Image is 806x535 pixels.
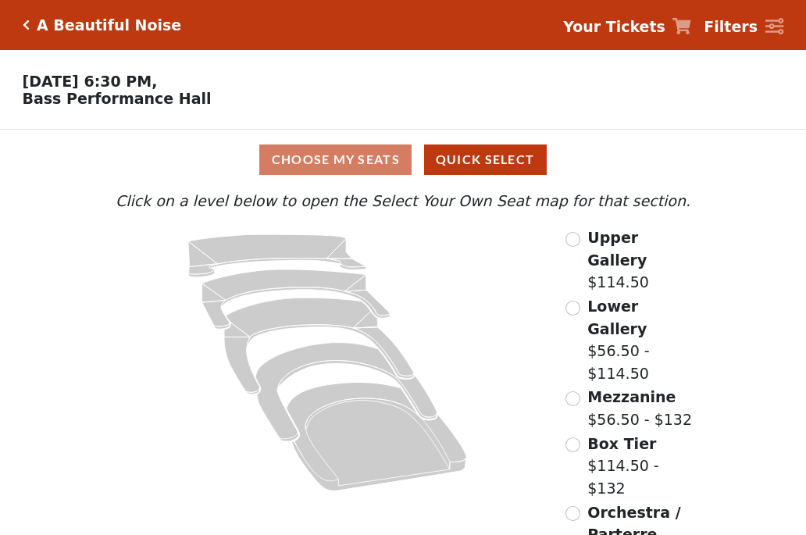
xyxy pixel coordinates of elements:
[587,226,694,294] label: $114.50
[587,229,647,269] span: Upper Gallery
[563,18,665,35] strong: Your Tickets
[287,383,467,491] path: Orchestra / Parterre Circle - Seats Available: 25
[23,20,30,30] a: Click here to go back to filters
[188,234,366,277] path: Upper Gallery - Seats Available: 298
[704,16,783,38] a: Filters
[587,298,647,337] span: Lower Gallery
[587,386,692,430] label: $56.50 - $132
[37,16,181,34] h5: A Beautiful Noise
[587,388,676,405] span: Mezzanine
[587,435,656,452] span: Box Tier
[202,269,391,329] path: Lower Gallery - Seats Available: 59
[563,16,691,38] a: Your Tickets
[587,433,694,500] label: $114.50 - $132
[112,190,694,212] p: Click on a level below to open the Select Your Own Seat map for that section.
[587,295,694,384] label: $56.50 - $114.50
[704,18,758,35] strong: Filters
[424,144,547,175] button: Quick Select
